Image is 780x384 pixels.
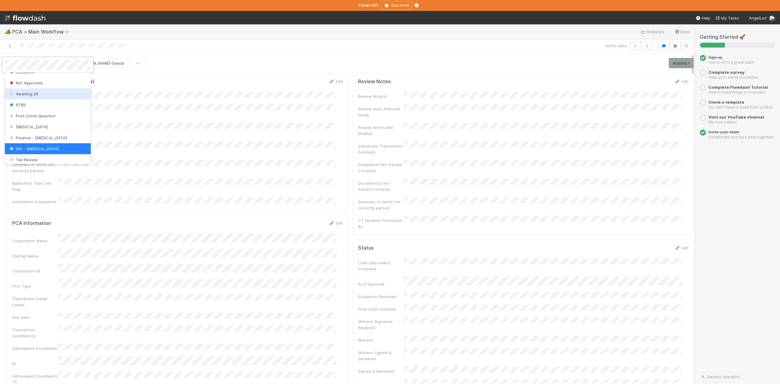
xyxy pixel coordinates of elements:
span: Tax Review [9,157,38,162]
span: RTBS [9,102,26,107]
span: Not Approved [9,80,42,85]
span: Post-Close Question [9,113,55,118]
span: Awaiting SR [9,91,38,96]
span: [MEDICAL_DATA] [9,124,48,129]
span: Finance - [MEDICAL_DATA] [9,135,67,140]
span: IOS - [MEDICAL_DATA] [9,146,58,151]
